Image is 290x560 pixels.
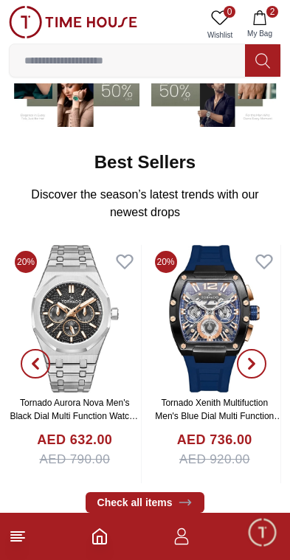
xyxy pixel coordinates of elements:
[246,516,279,549] div: Chat Widget
[9,245,141,393] img: Tornado Aurora Nova Men's Black Dial Multi Function Watch - T23104-SBSBK
[201,6,238,44] a: 0Wishlist
[37,430,112,450] h4: AED 632.00
[9,6,137,38] img: ...
[241,28,278,39] span: My Bag
[21,186,269,221] p: Discover the season’s latest trends with our newest drops
[155,398,283,435] a: Tornado Xenith Multifuction Men's Blue Dial Multi Function Watch - T23105-BSNNK
[39,450,110,469] span: AED 790.00
[155,251,177,273] span: 20%
[224,6,235,18] span: 0
[149,245,281,393] img: Tornado Xenith Multifuction Men's Blue Dial Multi Function Watch - T23105-BSNNK
[91,528,108,545] a: Home
[94,151,196,174] h2: Best Sellers
[201,30,238,41] span: Wishlist
[266,6,278,18] span: 2
[177,430,252,450] h4: AED 736.00
[10,398,139,435] a: Tornado Aurora Nova Men's Black Dial Multi Function Watch - T23104-SBSBK
[86,492,205,513] a: Check all items
[179,450,250,469] span: AED 920.00
[238,6,281,44] button: 2My Bag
